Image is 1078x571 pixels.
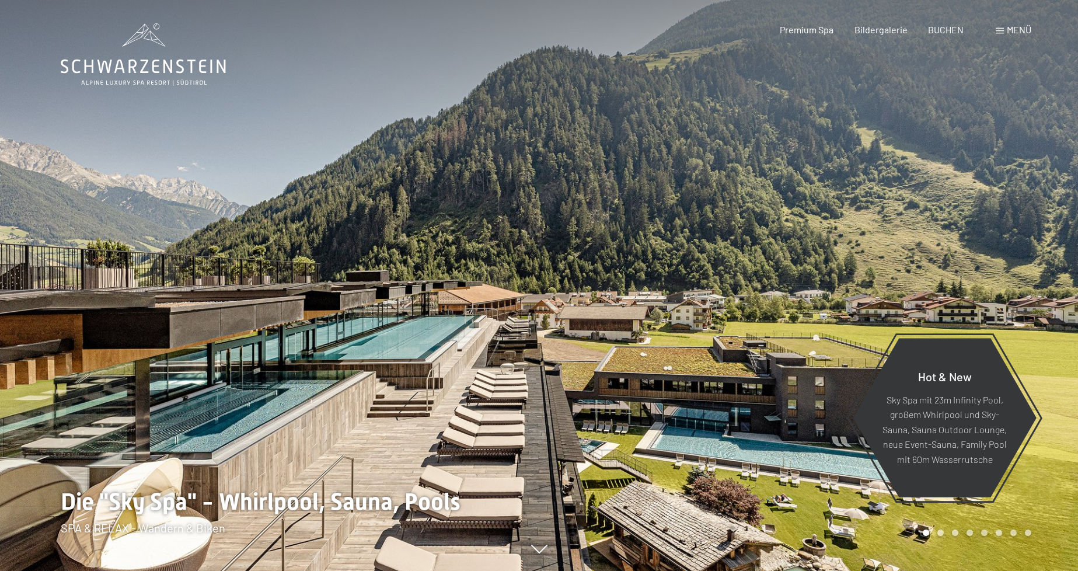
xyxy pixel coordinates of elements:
[923,530,929,536] div: Carousel Page 1 (Current Slide)
[952,530,958,536] div: Carousel Page 3
[1010,530,1017,536] div: Carousel Page 7
[1025,530,1031,536] div: Carousel Page 8
[996,530,1002,536] div: Carousel Page 6
[928,24,964,35] a: BUCHEN
[854,24,908,35] a: Bildergalerie
[918,369,972,383] span: Hot & New
[981,530,988,536] div: Carousel Page 5
[881,392,1008,466] p: Sky Spa mit 23m Infinity Pool, großem Whirlpool und Sky-Sauna, Sauna Outdoor Lounge, neue Event-S...
[967,530,973,536] div: Carousel Page 4
[1007,24,1031,35] span: Menü
[780,24,833,35] a: Premium Spa
[852,337,1037,498] a: Hot & New Sky Spa mit 23m Infinity Pool, großem Whirlpool und Sky-Sauna, Sauna Outdoor Lounge, ne...
[919,530,1031,536] div: Carousel Pagination
[937,530,944,536] div: Carousel Page 2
